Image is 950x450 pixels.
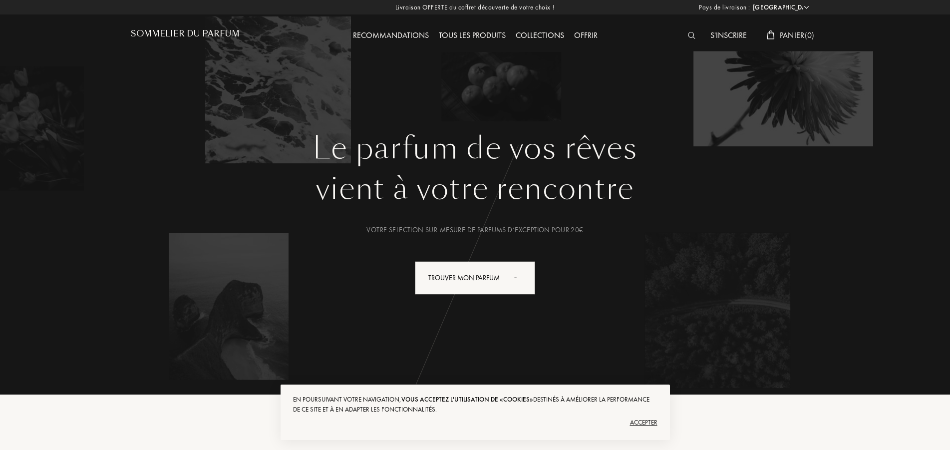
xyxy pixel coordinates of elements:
a: S'inscrire [705,30,752,40]
a: Recommandations [348,30,434,40]
img: search_icn_white.svg [688,32,695,39]
div: Offrir [569,29,603,42]
div: Collections [511,29,569,42]
img: cart_white.svg [767,30,775,39]
div: Accepter [293,415,657,431]
span: vous acceptez l'utilisation de «cookies» [401,395,533,404]
div: Trouver mon parfum [415,261,535,295]
a: Sommelier du Parfum [131,29,240,42]
div: S'inscrire [705,29,752,42]
a: Trouver mon parfumanimation [407,261,543,295]
div: animation [511,267,531,287]
a: Collections [511,30,569,40]
div: Recommandations [348,29,434,42]
div: Tous les produits [434,29,511,42]
span: Panier ( 0 ) [780,30,815,40]
div: En poursuivant votre navigation, destinés à améliorer la performance de ce site et à en adapter l... [293,395,657,415]
h1: Sommelier du Parfum [131,29,240,38]
a: Tous les produits [434,30,511,40]
a: Offrir [569,30,603,40]
h1: Le parfum de vos rêves [138,130,812,166]
div: vient à votre rencontre [138,166,812,211]
div: Votre selection sur-mesure de parfums d’exception pour 20€ [138,225,812,235]
span: Pays de livraison : [699,2,750,12]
